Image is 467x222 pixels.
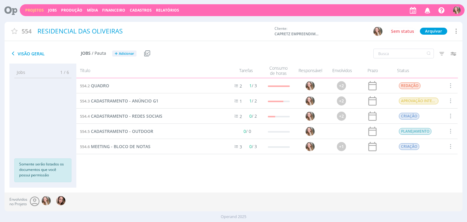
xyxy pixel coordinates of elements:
span: 3 [240,144,242,150]
span: MEETING - BLOCO DE NOTAS [91,144,150,149]
span: 554 [22,27,32,36]
button: Arquivar [420,28,447,35]
button: Cadastros [128,8,154,13]
a: Financeiro [102,8,125,13]
span: Envolvidos no Projeto [9,197,27,206]
a: Produção [61,8,82,13]
img: G [306,81,315,90]
span: CADASTRAMENTO - OUTDOOR [91,128,153,134]
div: Status [388,65,443,76]
span: PLANEJAMENTO [399,128,432,135]
div: RESIDENCIAL DAS OLIVEIRAS [35,24,272,38]
span: / Pauta [92,51,106,56]
span: 1 [249,98,252,104]
a: Projetos [25,8,44,13]
span: Sem status [391,28,414,34]
div: +2 [337,112,346,121]
span: Adicionar [119,52,134,56]
div: Responsável [294,65,327,76]
img: G [373,27,382,36]
button: +Adicionar [112,50,137,57]
div: Envolvidos [327,65,358,76]
span: / 2 [249,113,257,119]
span: REDAÇÃO [399,82,421,89]
button: G [373,26,383,36]
span: 554.5 [80,129,90,134]
span: 1 [249,83,252,88]
a: 554.4CADASTRAMENTO - REDES SOCIAIS [80,113,162,120]
img: G [306,96,315,106]
span: CAPRETZ EMPREENDIMENTOS IMOBILIARIOS LTDA [275,31,320,37]
span: CADASTRAMENTO - REDES SOCIAIS [91,113,162,119]
div: Tarefas [224,65,263,76]
button: G [453,5,461,16]
span: 1 / 6 [56,69,69,75]
button: Relatórios [154,8,181,13]
span: 1 [240,98,242,104]
span: 554.4 [80,113,90,119]
button: Produção [59,8,84,13]
div: Prazo [358,65,388,76]
a: Mídia [87,8,98,13]
span: 554.6 [80,144,90,149]
img: T [56,196,65,205]
button: Financeiro [100,8,127,13]
span: Jobs [17,69,25,75]
div: Cliente: [275,26,383,37]
a: 554.2QUADRO [80,82,109,89]
span: 2 [240,83,242,89]
span: 0 [249,113,252,119]
img: G [306,127,315,136]
p: Somente serão listados os documentos que você possui permissão [19,161,67,178]
a: 554.3CADASTRAMENTO - ANÚNCIO G1 [80,98,158,104]
img: G [306,142,315,151]
span: CADASTRAMENTO - ANÚNCIO G1 [91,98,158,104]
a: Relatórios [156,8,179,13]
span: 0 [249,144,252,149]
span: QUADRO [91,83,109,88]
span: / 3 [249,144,257,149]
span: 554.3 [80,98,90,104]
button: Jobs [46,8,59,13]
div: Título [76,65,223,76]
div: +1 [337,142,346,151]
button: Mídia [85,8,100,13]
img: G [453,6,461,14]
a: 554.6MEETING - BLOCO DE NOTAS [80,143,150,150]
span: CRIAÇÃO [399,143,420,150]
button: Projetos [23,8,46,13]
input: Busca [373,49,434,58]
a: 554.5CADASTRAMENTO - OUTDOOR [80,128,153,135]
span: Cadastros [130,8,152,13]
img: G [42,196,51,205]
span: 0 [244,128,246,134]
span: 554.2 [80,83,90,88]
div: +2 [337,96,346,106]
span: Jobs [81,51,91,56]
span: APROVAÇÃO INTERNA [399,98,439,104]
span: + [115,50,118,57]
img: G [306,112,315,121]
div: +2 [337,81,346,90]
span: / 3 [249,83,257,88]
div: Consumo de horas [263,65,294,76]
span: CRIAÇÃO [399,113,420,120]
button: Sem status [389,28,416,35]
span: 2 [240,113,242,119]
span: / 0 [244,128,251,134]
span: / 2 [249,98,257,104]
a: Jobs [48,8,57,13]
span: Visão Geral [9,50,81,57]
